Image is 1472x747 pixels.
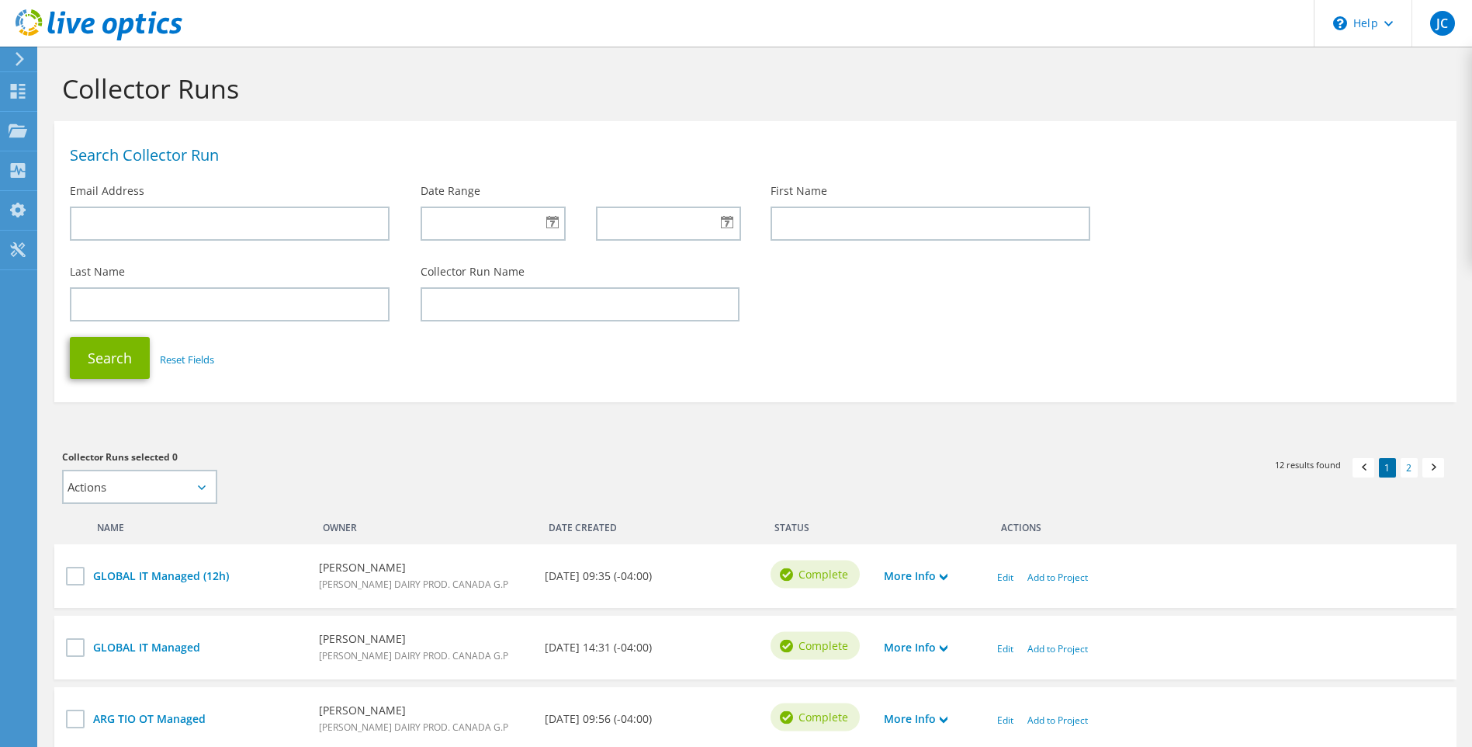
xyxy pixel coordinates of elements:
label: Last Name [70,264,125,280]
label: Date Range [421,183,480,199]
h1: Search Collector Run [70,148,1433,163]
span: [PERSON_NAME] DAIRY PROD. CANADA G.P [319,578,508,591]
a: GLOBAL IT Managed (12h) [93,568,303,585]
div: Owner [311,512,537,537]
a: GLOBAL IT Managed [93,639,303,656]
div: Name [85,512,311,537]
a: Add to Project [1027,571,1088,584]
a: ARG TIO OT Managed [93,711,303,728]
h3: Collector Runs selected 0 [62,449,739,466]
span: Complete [798,638,848,655]
b: [DATE] 09:35 (-04:00) [545,568,652,585]
a: Reset Fields [160,353,214,367]
a: Add to Project [1027,642,1088,655]
a: Edit [997,642,1013,655]
button: Search [70,337,150,379]
span: [PERSON_NAME] DAIRY PROD. CANADA G.P [319,721,508,734]
span: 12 results found [1275,458,1341,471]
a: More Info [884,568,947,585]
b: [DATE] 14:31 (-04:00) [545,639,652,656]
label: Collector Run Name [421,264,525,280]
a: 2 [1401,458,1418,478]
b: [DATE] 09:56 (-04:00) [545,711,652,728]
a: Edit [997,714,1013,727]
span: JC [1430,11,1455,36]
h1: Collector Runs [62,72,1441,105]
svg: \n [1333,16,1347,30]
a: Edit [997,571,1013,584]
label: First Name [771,183,827,199]
b: [PERSON_NAME] [319,559,508,576]
b: [PERSON_NAME] [319,702,508,719]
span: Complete [798,566,848,583]
div: Date Created [537,512,763,537]
a: More Info [884,711,947,728]
a: 1 [1379,458,1396,478]
span: Complete [798,709,848,726]
label: Email Address [70,183,144,199]
div: Status [763,512,876,537]
span: [PERSON_NAME] DAIRY PROD. CANADA G.P [319,649,508,662]
a: More Info [884,639,947,656]
a: Add to Project [1027,714,1088,727]
div: Actions [989,512,1441,537]
b: [PERSON_NAME] [319,631,508,648]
